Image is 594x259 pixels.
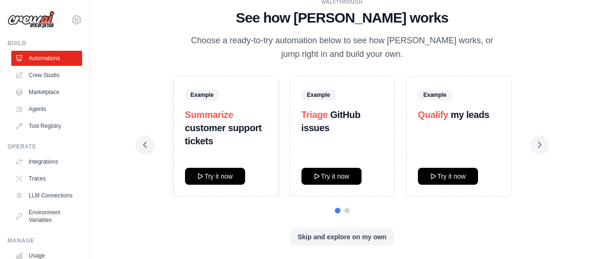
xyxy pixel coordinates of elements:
a: Automations [11,51,82,66]
p: Choose a ready-to-try automation below to see how [PERSON_NAME] works, or jump right in and build... [185,34,500,62]
div: Operate [8,143,82,150]
a: Tool Registry [11,118,82,133]
a: Marketplace [11,85,82,100]
a: LLM Connections [11,188,82,203]
div: Manage [8,237,82,244]
strong: my leads [451,110,489,120]
button: Try it now [185,168,245,185]
span: Qualify [418,110,448,120]
a: Environment Variables [11,205,82,228]
button: Try it now [301,168,362,185]
a: Traces [11,171,82,186]
span: Example [185,90,219,100]
strong: customer support tickets [185,123,262,146]
button: Skip and explore on my own [290,228,394,245]
span: Example [301,90,336,100]
span: Example [418,90,452,100]
span: Summarize [185,110,233,120]
a: Agents [11,102,82,117]
iframe: Chat Widget [547,214,594,259]
a: Integrations [11,154,82,169]
img: Logo [8,11,54,29]
h1: See how [PERSON_NAME] works [143,9,541,26]
div: Build [8,39,82,47]
button: Try it now [418,168,478,185]
strong: GitHub issues [301,110,361,133]
a: Crew Studio [11,68,82,83]
span: Triage [301,110,328,120]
